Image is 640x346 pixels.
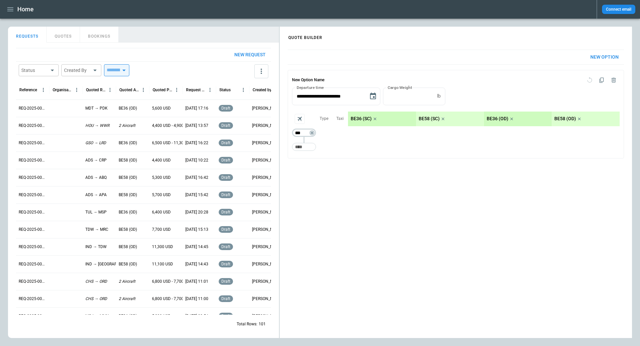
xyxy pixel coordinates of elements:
[85,123,109,129] p: HOU → WWR
[153,88,172,92] div: Quoted Price
[119,106,137,111] p: BE36 (OD)
[119,261,137,267] p: BE58 (OD)
[85,140,106,146] p: GSO → LRD
[280,28,330,43] h4: QUOTE BUILDER
[19,244,47,250] p: REQ-2025-000245
[152,175,171,180] p: 5,300 USD
[85,106,108,111] p: MDT → PDK
[53,88,72,92] div: Organisation
[152,192,171,198] p: 5,700 USD
[220,123,232,128] span: draft
[119,192,137,198] p: BE58 (OD)
[72,86,81,94] button: Organisation column menu
[85,175,107,180] p: ADS → ABQ
[220,192,232,197] span: draft
[229,48,271,61] button: New request
[220,175,232,180] span: draft
[185,158,208,163] p: [DATE] 10:22
[366,90,380,103] button: Choose date, selected date is Aug 20, 2025
[119,123,135,129] p: 2 Aircraft
[152,123,192,129] p: 4,400 USD - 4,900 USD
[185,175,208,180] p: [DATE] 16:42
[351,116,372,122] p: BE36 (SC)
[185,192,208,198] p: [DATE] 15:42
[292,143,316,151] div: Too short
[220,244,232,249] span: draft
[608,74,620,86] span: Delete quote option
[19,106,47,111] p: REQ-2025-000253
[437,93,441,99] p: lb
[220,106,232,111] span: draft
[185,209,208,215] p: [DATE] 20:28
[152,261,173,267] p: 11,100 USD
[119,209,137,215] p: BE36 (OD)
[219,88,231,92] div: Status
[252,106,280,111] p: [PERSON_NAME]
[336,116,344,122] p: Taxi
[119,158,137,163] p: BE58 (OD)
[185,279,208,284] p: [DATE] 11:01
[119,244,137,250] p: BE58 (OD)
[152,279,192,284] p: 6,800 USD - 7,700 USD
[185,261,208,267] p: [DATE] 14:43
[19,175,47,180] p: REQ-2025-000249
[19,123,47,129] p: REQ-2025-000252
[295,114,305,124] span: Aircraft selection
[220,210,232,214] span: draft
[185,140,208,146] p: [DATE] 16:22
[252,227,280,232] p: [PERSON_NAME]
[585,50,624,64] button: New Option
[292,74,324,86] h6: New Option Name
[252,158,280,163] p: [PERSON_NAME]
[119,175,137,180] p: BE58 (OD)
[320,116,328,122] p: Type
[19,88,37,92] div: Reference
[206,86,214,94] button: Request Created At (UTC-05:00) column menu
[602,5,635,14] button: Connect email
[348,112,620,126] div: scrollable content
[419,116,440,122] p: BE58 (SC)
[252,192,280,198] p: [PERSON_NAME]
[252,140,280,146] p: [PERSON_NAME]
[185,123,208,129] p: [DATE] 13:57
[152,296,192,302] p: 6,800 USD - 7,700 USD
[139,86,148,94] button: Quoted Aircraft column menu
[80,27,119,43] button: BOOKINGS
[119,227,137,232] p: BE58 (OD)
[19,227,47,232] p: REQ-2025-000246
[220,296,232,301] span: draft
[172,86,181,94] button: Quoted Price column menu
[64,67,91,74] div: Created By
[185,296,208,302] p: [DATE] 11:00
[152,106,171,111] p: 5,600 USD
[584,74,596,86] span: Reset quote option
[292,129,316,137] div: Not found
[280,44,632,164] div: scrollable content
[252,279,280,284] p: [PERSON_NAME]
[85,209,107,215] p: TUL → MSP
[85,158,107,163] p: ADS → CRP
[106,86,114,94] button: Quoted Route column menu
[297,85,324,90] label: Departure time
[186,88,206,92] div: Request Created At (UTC-05:00)
[85,261,136,267] p: IND → [GEOGRAPHIC_DATA]
[252,123,280,129] p: [PERSON_NAME]
[19,158,47,163] p: REQ-2025-000250
[388,85,412,90] label: Cargo Weight
[252,296,280,302] p: [PERSON_NAME]
[252,209,280,215] p: [PERSON_NAME]
[19,192,47,198] p: REQ-2025-000248
[487,116,508,122] p: BE36 (OD)
[185,227,208,232] p: [DATE] 15:13
[252,261,280,267] p: [PERSON_NAME]
[85,244,107,250] p: IND → TDW
[185,244,208,250] p: [DATE] 14:45
[19,296,47,302] p: REQ-2025-000242
[19,209,47,215] p: REQ-2025-000247
[152,209,171,215] p: 6,400 USD
[119,296,135,302] p: 2 Aircraft
[252,175,280,180] p: [PERSON_NAME]
[119,140,137,146] p: BE36 (OD)
[19,140,47,146] p: REQ-2025-000251
[85,279,107,284] p: CHS → ORD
